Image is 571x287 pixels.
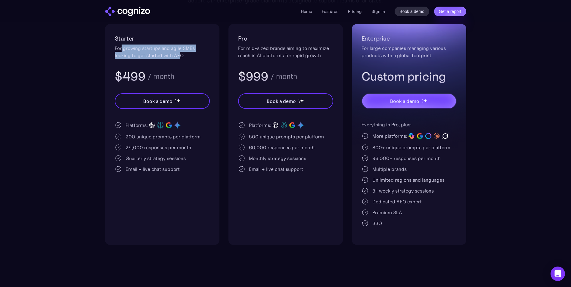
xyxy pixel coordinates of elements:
img: star [423,99,427,103]
div: / month [271,73,297,80]
div: 24,000 responses per month [126,144,191,151]
h2: Starter [115,34,210,43]
img: star [175,99,176,100]
div: / month [148,73,174,80]
div: Unlimited regions and languages [372,176,445,184]
a: Book a demostarstarstar [238,93,333,109]
div: Book a demo [390,97,419,105]
a: Get a report [434,7,466,16]
div: 96,000+ responses per month [372,155,441,162]
div: Premium SLA [372,209,402,216]
div: More platforms: [372,132,407,140]
img: star [422,99,423,100]
h3: $499 [115,69,146,84]
div: Book a demo [267,97,296,105]
img: star [298,101,300,103]
a: Book a demo [395,7,429,16]
div: 500 unique prompts per platform [249,133,324,140]
div: 800+ unique prompts per platform [372,144,450,151]
div: SSO [372,220,382,227]
div: For large companies managing various products with a global footprint [362,45,457,59]
img: cognizo logo [105,7,150,16]
a: Features [322,9,338,14]
div: 60,000 responses per month [249,144,315,151]
img: star [300,99,304,103]
div: Email + live chat support [126,165,180,173]
a: Book a demostarstarstar [115,93,210,109]
div: Everything in Pro, plus: [362,121,457,128]
div: Quarterly strategy sessions [126,155,186,162]
div: Platforms: [126,122,148,129]
div: For growing startups and agile SMEs looking to get started with AEO [115,45,210,59]
div: 200 unique prompts per platform [126,133,200,140]
div: Email + live chat support [249,165,303,173]
div: Open Intercom Messenger [551,267,565,281]
img: star [422,101,424,103]
img: star [175,101,177,103]
h3: Custom pricing [362,69,457,84]
img: star [176,99,180,103]
a: Home [301,9,312,14]
img: star [298,99,299,100]
a: Pricing [348,9,362,14]
div: Monthly strategy sessions [249,155,306,162]
a: Sign in [371,8,385,15]
div: Platforms: [249,122,271,129]
div: Multiple brands [372,165,407,173]
div: Bi-weekly strategy sessions [372,187,434,194]
h2: Enterprise [362,34,457,43]
a: Book a demostarstarstar [362,93,457,109]
div: Book a demo [143,97,172,105]
h3: $999 [238,69,268,84]
h2: Pro [238,34,333,43]
a: home [105,7,150,16]
div: Dedicated AEO expert [372,198,422,205]
div: For mid-sized brands aiming to maximize reach in AI platforms for rapid growth [238,45,333,59]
